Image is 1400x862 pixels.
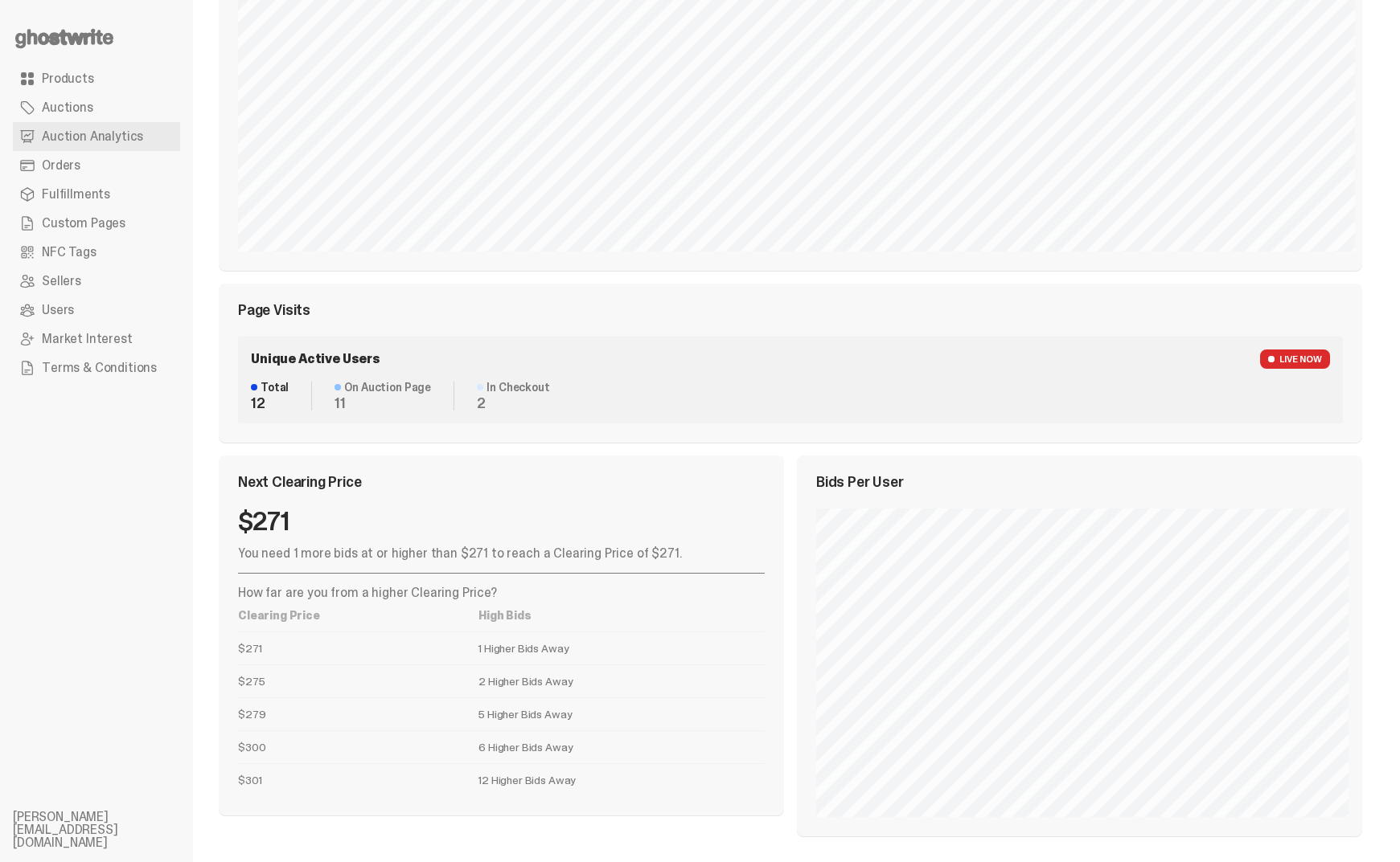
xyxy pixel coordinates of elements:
th: High Bids [478,599,765,632]
td: 1 Higher Bids Away [478,631,765,664]
span: Custom Pages [42,217,125,230]
td: 2 Higher Bids Away [478,664,765,697]
a: Auction Analytics [13,122,180,151]
span: Auctions [42,101,93,114]
span: Sellers [42,275,81,288]
dd: 12 [251,396,289,411]
span: Auction Analytics [42,130,143,143]
td: $271 [238,631,478,664]
span: Bids Per User [816,475,904,489]
a: Auctions [13,93,180,122]
span: Page Visits [238,303,310,317]
p: You need 1 more bids at or higher than $271 to reach a Clearing Price of $271. [238,547,765,560]
span: Unique Active Users [251,353,380,366]
dd: 2 [477,396,549,411]
td: 5 Higher Bids Away [478,697,765,730]
span: Fulfillments [42,188,110,201]
td: $275 [238,664,478,697]
a: Orders [13,151,180,180]
a: Custom Pages [13,209,180,238]
td: 6 Higher Bids Away [478,730,765,763]
td: $301 [238,763,478,796]
span: Products [42,72,94,85]
th: Clearing Price [238,599,478,632]
dd: 11 [335,396,431,411]
span: Next Clearing Price [238,475,362,489]
span: LIVE NOW [1260,349,1330,369]
span: Users [42,304,74,317]
li: [PERSON_NAME][EMAIL_ADDRESS][DOMAIN_NAME] [13,811,206,849]
div: $271 [238,509,765,534]
span: Orders [42,159,80,172]
a: Users [13,296,180,325]
p: How far are you from a higher Clearing Price? [238,586,765,599]
dt: On Auction Page [335,382,431,393]
span: Terms & Conditions [42,362,157,374]
a: NFC Tags [13,238,180,267]
td: $279 [238,697,478,730]
td: $300 [238,730,478,763]
a: Market Interest [13,325,180,353]
a: Terms & Conditions [13,353,180,382]
a: Fulfillments [13,180,180,209]
a: Sellers [13,267,180,296]
dt: In Checkout [477,382,549,393]
td: 12 Higher Bids Away [478,763,765,796]
a: Products [13,64,180,93]
span: NFC Tags [42,246,96,259]
dt: Total [251,382,289,393]
span: Market Interest [42,333,133,345]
